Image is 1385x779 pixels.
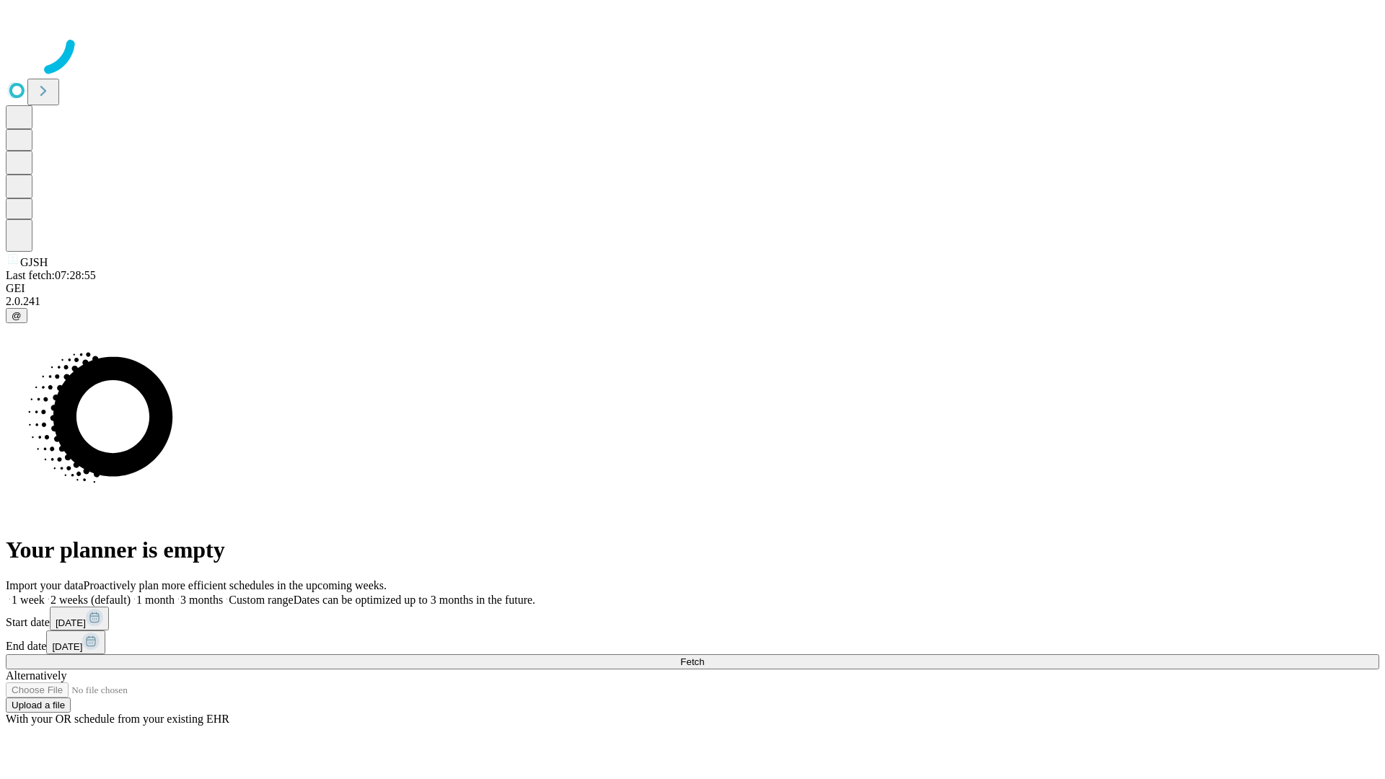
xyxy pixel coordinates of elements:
[6,295,1379,308] div: 2.0.241
[6,607,1379,630] div: Start date
[6,669,66,682] span: Alternatively
[6,654,1379,669] button: Fetch
[6,630,1379,654] div: End date
[6,697,71,713] button: Upload a file
[50,607,109,630] button: [DATE]
[294,594,535,606] span: Dates can be optimized up to 3 months in the future.
[680,656,704,667] span: Fetch
[56,617,86,628] span: [DATE]
[20,256,48,268] span: GJSH
[229,594,293,606] span: Custom range
[6,713,229,725] span: With your OR schedule from your existing EHR
[50,594,131,606] span: 2 weeks (default)
[6,579,84,591] span: Import your data
[12,310,22,321] span: @
[12,594,45,606] span: 1 week
[6,308,27,323] button: @
[180,594,223,606] span: 3 months
[6,269,96,281] span: Last fetch: 07:28:55
[136,594,175,606] span: 1 month
[46,630,105,654] button: [DATE]
[52,641,82,652] span: [DATE]
[84,579,387,591] span: Proactively plan more efficient schedules in the upcoming weeks.
[6,537,1379,563] h1: Your planner is empty
[6,282,1379,295] div: GEI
